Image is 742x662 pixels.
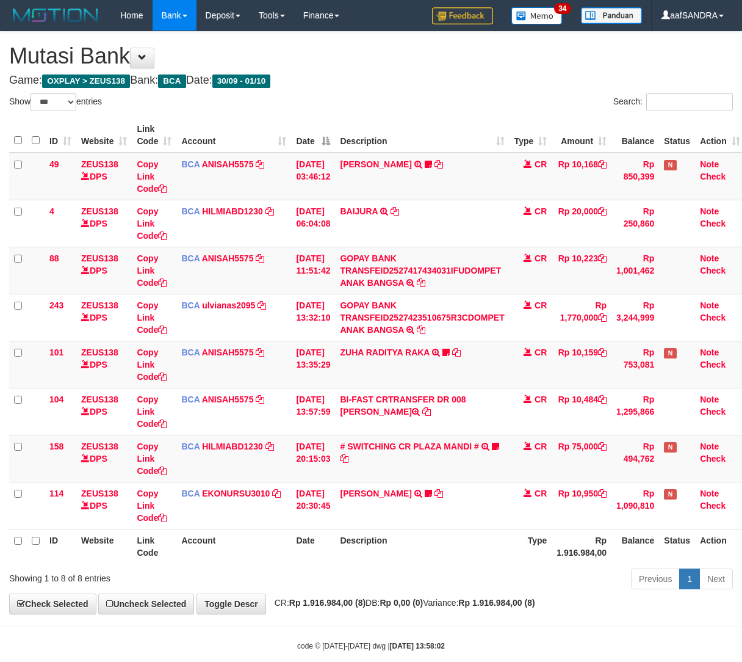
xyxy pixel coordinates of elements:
[76,294,132,341] td: DPS
[202,489,270,498] a: EKONURSU3010
[132,529,176,564] th: Link Code
[340,489,411,498] a: [PERSON_NAME]
[49,253,59,263] span: 88
[42,75,130,88] span: OXPLAY > ZEUS138
[289,598,366,608] strong: Rp 1.916.984,00 (8)
[9,567,300,584] div: Showing 1 to 8 of 8 entries
[181,206,200,216] span: BCA
[700,347,719,357] a: Note
[700,172,726,181] a: Check
[202,206,263,216] a: HILMIABD1230
[611,341,659,388] td: Rp 753,081
[611,529,659,564] th: Balance
[700,253,719,263] a: Note
[76,153,132,200] td: DPS
[664,160,676,170] span: Has Note
[76,341,132,388] td: DPS
[340,300,504,335] a: GOPAY BANK TRANSFEID2527423510675R3CDOMPET ANAK BANGSA
[81,206,118,216] a: ZEUS138
[510,118,552,153] th: Type: activate to sort column ascending
[699,569,733,589] a: Next
[554,3,571,14] span: 34
[700,395,719,404] a: Note
[196,594,266,614] a: Toggle Descr
[49,159,59,169] span: 49
[535,489,547,498] span: CR
[76,247,132,294] td: DPS
[9,93,102,111] label: Show entries
[9,75,733,87] h4: Game: Bank: Date:
[81,253,118,263] a: ZEUS138
[31,93,76,111] select: Showentries
[535,442,547,451] span: CR
[700,159,719,169] a: Note
[158,75,185,88] span: BCA
[598,489,607,498] a: Copy Rp 10,950 to clipboard
[700,313,726,322] a: Check
[700,501,726,511] a: Check
[297,642,445,650] small: code © [DATE]-[DATE] dwg |
[458,598,535,608] strong: Rp 1.916.984,00 (8)
[258,300,266,310] a: Copy ulvianas2095 to clipboard
[700,219,726,228] a: Check
[45,529,76,564] th: ID
[613,93,733,111] label: Search:
[552,341,611,388] td: Rp 10,159
[335,388,509,435] td: BI-FAST CRTRANSFER DR 008 [PERSON_NAME]
[256,395,264,404] a: Copy ANISAH5575 to clipboard
[598,159,607,169] a: Copy Rp 10,168 to clipboard
[81,489,118,498] a: ZEUS138
[611,200,659,247] td: Rp 250,860
[598,395,607,404] a: Copy Rp 10,484 to clipboard
[631,569,680,589] a: Previous
[535,253,547,263] span: CR
[380,598,423,608] strong: Rp 0,00 (0)
[598,253,607,263] a: Copy Rp 10,223 to clipboard
[81,395,118,404] a: ZEUS138
[700,206,719,216] a: Note
[700,407,726,416] a: Check
[390,642,445,650] strong: [DATE] 13:58:02
[76,118,132,153] th: Website: activate to sort column ascending
[181,347,200,357] span: BCA
[256,347,264,357] a: Copy ANISAH5575 to clipboard
[598,442,607,451] a: Copy Rp 75,000 to clipboard
[176,118,291,153] th: Account: activate to sort column ascending
[81,300,118,310] a: ZEUS138
[700,489,719,498] a: Note
[291,118,335,153] th: Date: activate to sort column descending
[581,7,642,24] img: panduan.png
[181,395,200,404] span: BCA
[611,482,659,529] td: Rp 1,090,810
[434,489,443,498] a: Copy AHMAD AGUSTI to clipboard
[340,442,478,451] a: # SWITCHING CR PLAZA MANDI #
[291,294,335,341] td: [DATE] 13:32:10
[417,325,425,335] a: Copy GOPAY BANK TRANSFEID2527423510675R3CDOMPET ANAK BANGSA to clipboard
[81,159,118,169] a: ZEUS138
[137,206,167,241] a: Copy Link Code
[265,206,274,216] a: Copy HILMIABD1230 to clipboard
[137,300,167,335] a: Copy Link Code
[291,435,335,482] td: [DATE] 20:15:03
[664,489,676,500] span: Has Note
[81,347,118,357] a: ZEUS138
[535,206,547,216] span: CR
[391,206,399,216] a: Copy BAIJURA to clipboard
[335,529,509,564] th: Description
[291,341,335,388] td: [DATE] 13:35:29
[340,253,501,288] a: GOPAY BANK TRANSFEID2527417434031IFUDOMPET ANAK BANGSA
[646,93,733,111] input: Search:
[340,347,429,357] a: ZUHA RADITYA RAKA
[552,529,611,564] th: Rp 1.916.984,00
[552,482,611,529] td: Rp 10,950
[552,153,611,200] td: Rp 10,168
[511,7,563,24] img: Button%20Memo.svg
[552,435,611,482] td: Rp 75,000
[81,442,118,451] a: ZEUS138
[679,569,700,589] a: 1
[202,300,255,310] a: ulvianas2095
[611,118,659,153] th: Balance
[611,294,659,341] td: Rp 3,244,999
[700,300,719,310] a: Note
[256,159,264,169] a: Copy ANISAH5575 to clipboard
